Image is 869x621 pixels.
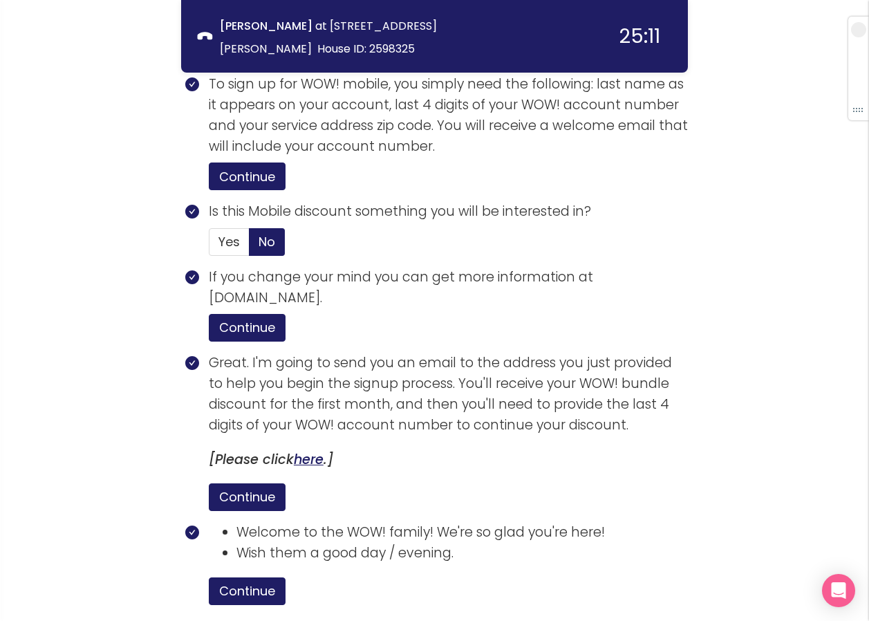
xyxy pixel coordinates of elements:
span: check-circle [185,205,199,219]
li: Wish them a good day / evening. [236,543,688,564]
span: at [STREET_ADDRESS][PERSON_NAME] [220,18,437,57]
span: House ID: 2598325 [317,41,415,57]
span: No [259,233,275,250]
p: Is this Mobile discount something you will be interested in? [209,201,688,222]
button: Continue [209,577,286,605]
span: phone [198,30,212,44]
li: Welcome to the WOW! family! We're so glad you're here! [236,522,688,543]
span: Yes [218,233,240,250]
i: [Please click .] [209,450,333,469]
button: Continue [209,163,286,190]
span: check-circle [185,270,199,284]
span: check-circle [185,356,199,370]
span: check-circle [185,77,199,91]
p: If you change your mind you can get more information at [DOMAIN_NAME]. [209,267,688,308]
div: Open Intercom Messenger [822,574,855,607]
span: check-circle [185,526,199,539]
a: here [294,450,324,469]
button: Continue [209,483,286,511]
p: Great. I'm going to send you an email to the address you just provided to help you begin the sign... [209,353,688,436]
button: Continue [209,314,286,342]
strong: [PERSON_NAME] [220,18,312,34]
p: To sign up for WOW! mobile, you simply need the following: last name as it appears on your accoun... [209,74,688,158]
div: 25:11 [619,26,660,46]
